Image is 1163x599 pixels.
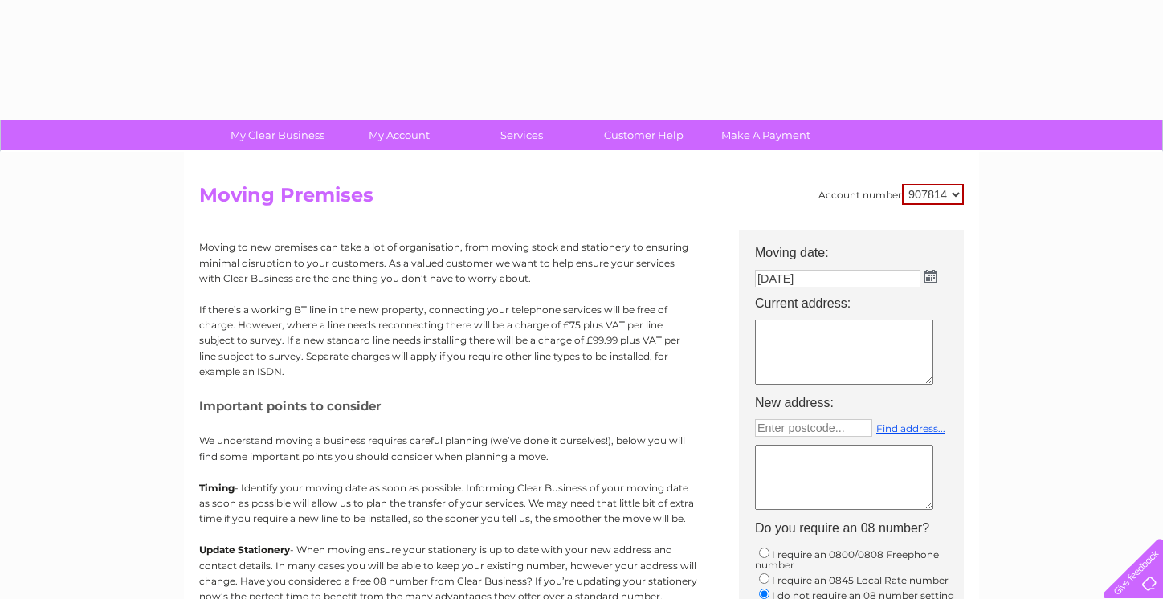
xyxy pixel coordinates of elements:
[199,544,290,556] b: Update Stationery
[199,302,697,379] p: If there’s a working BT line in the new property, connecting your telephone services will be free...
[333,120,466,150] a: My Account
[747,391,972,415] th: New address:
[455,120,588,150] a: Services
[199,239,697,286] p: Moving to new premises can take a lot of organisation, from moving stock and stationery to ensuri...
[876,422,945,434] a: Find address...
[924,270,937,283] img: ...
[199,184,964,214] h2: Moving Premises
[747,291,972,316] th: Current address:
[211,120,344,150] a: My Clear Business
[199,433,697,463] p: We understand moving a business requires careful planning (we’ve done it ourselves!), below you w...
[700,120,832,150] a: Make A Payment
[199,399,697,413] h5: Important points to consider
[747,516,972,540] th: Do you require an 08 number?
[199,482,235,494] b: Timing
[577,120,710,150] a: Customer Help
[199,480,697,527] p: - Identify your moving date as soon as possible. Informing Clear Business of your moving date as ...
[747,230,972,265] th: Moving date:
[818,184,964,205] div: Account number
